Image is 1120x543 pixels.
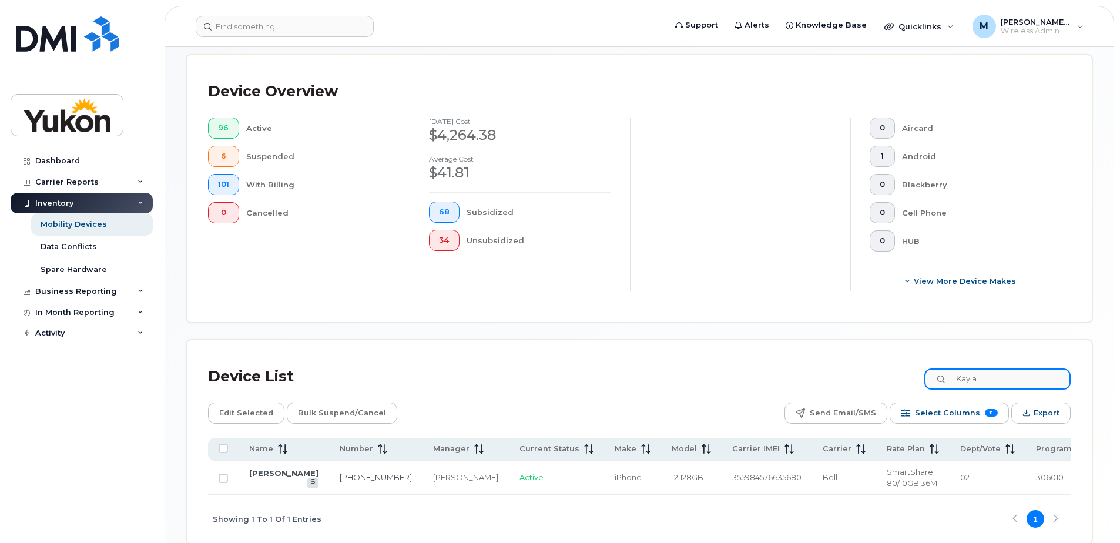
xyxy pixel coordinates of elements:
span: 6 [218,152,229,161]
span: [PERSON_NAME].[PERSON_NAME] [1001,17,1071,26]
span: Select Columns [915,404,980,422]
span: 355984576635680 [732,472,802,482]
button: Select Columns 11 [890,403,1009,424]
span: Carrier IMEI [732,444,780,454]
span: Send Email/SMS [810,404,876,422]
div: Unsubsidized [467,230,612,251]
span: Support [685,19,718,31]
button: 6 [208,146,239,167]
button: 0 [870,118,895,139]
div: Cell Phone [902,202,1052,223]
button: 0 [870,230,895,252]
span: 0 [880,208,885,217]
input: Search Device List ... [924,368,1071,390]
button: Edit Selected [208,403,284,424]
div: Active [246,118,391,139]
button: 0 [208,202,239,223]
div: With Billing [246,174,391,195]
div: Cancelled [246,202,391,223]
button: Send Email/SMS [784,403,887,424]
span: 12 128GB [672,472,703,482]
span: 0 [880,123,885,133]
button: 1 [870,146,895,167]
button: Export [1011,403,1071,424]
span: Showing 1 To 1 Of 1 Entries [213,510,321,528]
div: [PERSON_NAME] [433,472,498,483]
div: Aircard [902,118,1052,139]
span: M [980,19,988,33]
span: Carrier [823,444,851,454]
div: Android [902,146,1052,167]
span: Wireless Admin [1001,26,1071,36]
button: 96 [208,118,239,139]
button: 34 [429,230,460,251]
span: 96 [218,123,229,133]
span: Active [519,472,544,482]
span: Name [249,444,273,454]
a: Alerts [726,14,777,37]
span: 0 [880,236,885,246]
span: 0 [880,180,885,189]
button: View More Device Makes [870,270,1052,291]
button: 68 [429,202,460,223]
span: 34 [439,236,450,245]
span: Current Status [519,444,579,454]
div: Suspended [246,146,391,167]
h4: [DATE] cost [429,118,611,125]
button: Page 1 [1027,510,1044,528]
span: Knowledge Base [796,19,867,31]
span: iPhone [615,472,642,482]
span: 021 [960,472,972,482]
span: Bell [823,472,837,482]
span: Make [615,444,636,454]
span: 11 [985,409,998,417]
div: $41.81 [429,163,611,183]
div: Device Overview [208,76,338,107]
div: Mitchel.Williams [964,15,1092,38]
span: Rate Plan [887,444,925,454]
span: Program [1036,444,1072,454]
input: Find something... [196,16,374,37]
h4: Average cost [429,155,611,163]
div: Device List [208,361,294,392]
a: [PHONE_NUMBER] [340,472,412,482]
a: View Last Bill [307,478,318,487]
span: View More Device Makes [914,276,1016,287]
span: Manager [433,444,470,454]
span: Dept/Vote [960,444,1001,454]
button: Bulk Suspend/Cancel [287,403,397,424]
span: SmartShare 80/10GB 36M [887,467,937,488]
a: Support [667,14,726,37]
span: Alerts [745,19,769,31]
span: Edit Selected [219,404,273,422]
div: Blackberry [902,174,1052,195]
div: Subsidized [467,202,612,223]
button: 0 [870,174,895,195]
span: Quicklinks [898,22,941,31]
span: 0 [218,208,229,217]
span: Bulk Suspend/Cancel [298,404,386,422]
a: Knowledge Base [777,14,875,37]
button: 101 [208,174,239,195]
span: Export [1034,404,1059,422]
button: 0 [870,202,895,223]
a: [PERSON_NAME] [249,468,318,478]
span: 306010 [1036,472,1064,482]
span: 101 [218,180,229,189]
div: HUB [902,230,1052,252]
span: Model [672,444,697,454]
span: Number [340,444,373,454]
span: 68 [439,207,450,217]
span: 1 [880,152,885,161]
div: Quicklinks [876,15,962,38]
div: $4,264.38 [429,125,611,145]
